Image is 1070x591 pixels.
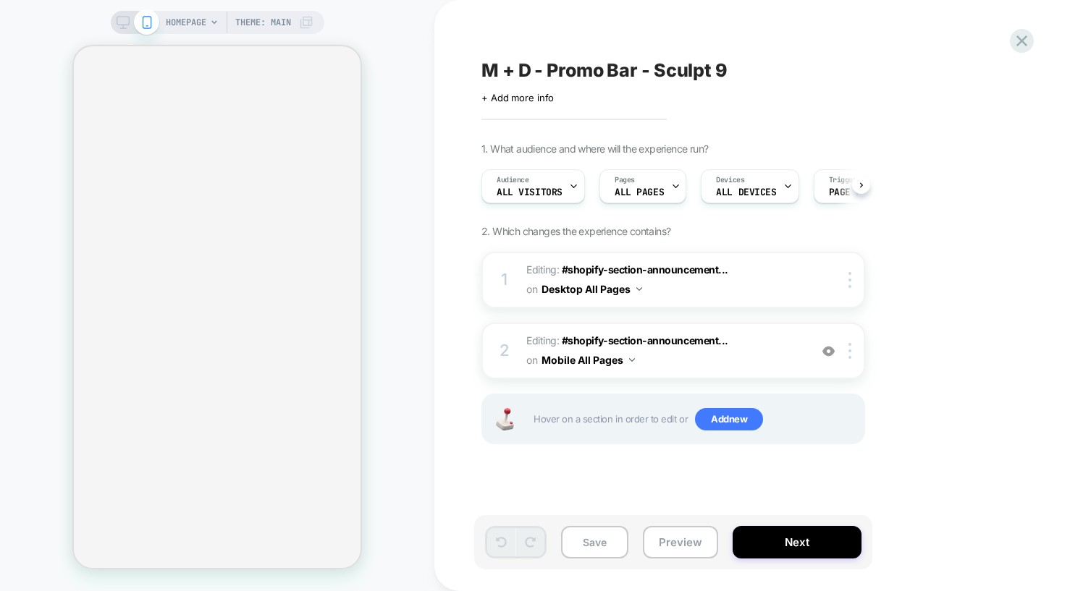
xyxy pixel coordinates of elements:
button: Desktop All Pages [542,279,642,299]
span: Pages [615,175,635,185]
img: Joystick [490,408,519,430]
span: ALL DEVICES [716,187,776,197]
div: 2 [497,336,512,365]
span: + Add more info [481,92,554,103]
img: close [848,272,851,288]
span: Editing : [526,260,802,299]
span: ALL PAGES [615,187,664,197]
img: down arrow [636,287,642,291]
span: 2. Which changes the experience contains? [481,225,670,237]
button: Next [733,526,862,558]
img: close [848,343,851,359]
span: Editing : [526,331,802,370]
span: #shopify-section-announcement... [562,334,728,346]
span: Audience [497,175,529,185]
span: Page Load [829,187,878,197]
span: All Visitors [497,187,563,197]
span: #shopify-section-announcement... [562,263,728,276]
button: Save [561,526,628,558]
span: on [526,351,537,369]
span: Trigger [829,175,857,185]
img: down arrow [629,358,635,362]
span: M + D - Promo Bar - Sculpt 9 [481,59,728,81]
button: Mobile All Pages [542,349,635,370]
span: HOMEPAGE [166,11,206,34]
span: Add new [695,408,763,431]
img: crossed eye [822,345,835,357]
span: Devices [716,175,744,185]
span: Hover on a section in order to edit or [534,408,856,431]
button: Preview [643,526,718,558]
span: Theme: MAIN [235,11,291,34]
div: 1 [497,265,512,294]
span: 1. What audience and where will the experience run? [481,143,708,155]
span: on [526,280,537,298]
